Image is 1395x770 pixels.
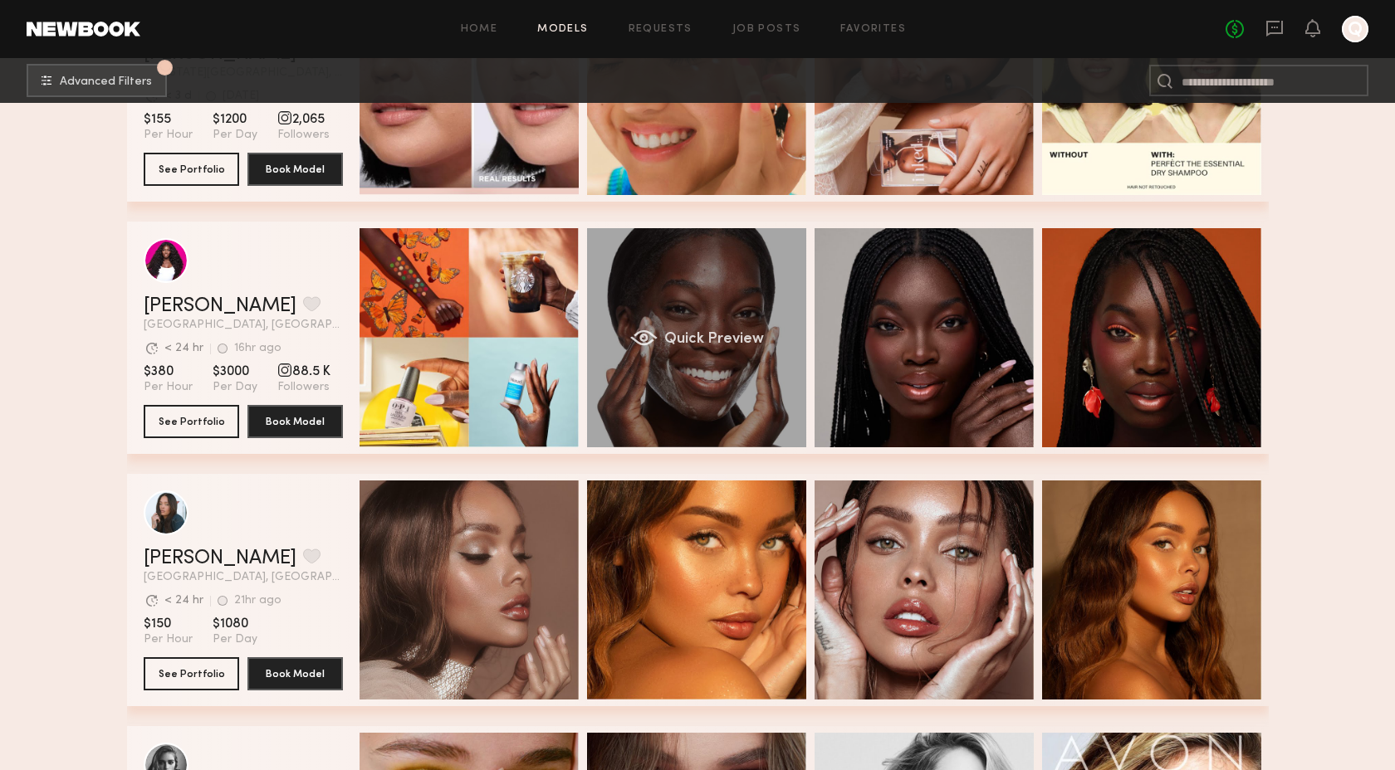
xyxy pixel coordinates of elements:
span: Advanced Filters [60,76,152,88]
span: $380 [144,363,193,380]
span: Per Hour [144,632,193,647]
button: See Portfolio [144,153,239,186]
a: [PERSON_NAME] [144,296,296,316]
a: Requests [629,24,693,35]
a: Favorites [840,24,906,35]
div: < 24 hr [164,595,203,607]
span: $150 [144,616,193,632]
div: 16hr ago [234,343,281,354]
span: $3000 [213,363,257,380]
span: [GEOGRAPHIC_DATA], [GEOGRAPHIC_DATA] [144,572,343,583]
span: Per Hour [144,128,193,143]
span: Per Hour [144,380,193,395]
span: $1080 [213,616,257,632]
span: Per Day [213,128,257,143]
a: Models [537,24,588,35]
a: Job Posts [732,24,801,35]
span: $1200 [213,111,257,128]
span: 88.5 K [277,363,330,380]
span: Followers [277,380,330,395]
button: See Portfolio [144,405,239,438]
div: 21hr ago [234,595,281,607]
div: < 24 hr [164,343,203,354]
span: $155 [144,111,193,128]
span: Per Day [213,632,257,647]
a: Home [461,24,498,35]
button: Book Model [247,153,343,186]
span: Per Day [213,380,257,395]
button: Book Model [247,657,343,690]
a: [PERSON_NAME] [144,548,296,568]
span: 1 [163,64,167,71]
a: Q [1342,16,1368,42]
span: Followers [277,128,330,143]
span: [GEOGRAPHIC_DATA], [GEOGRAPHIC_DATA] [144,319,343,331]
button: Book Model [247,405,343,438]
span: Quick Preview [663,332,763,347]
button: See Portfolio [144,657,239,690]
button: 1Advanced Filters [27,64,167,97]
span: 2,065 [277,111,330,128]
